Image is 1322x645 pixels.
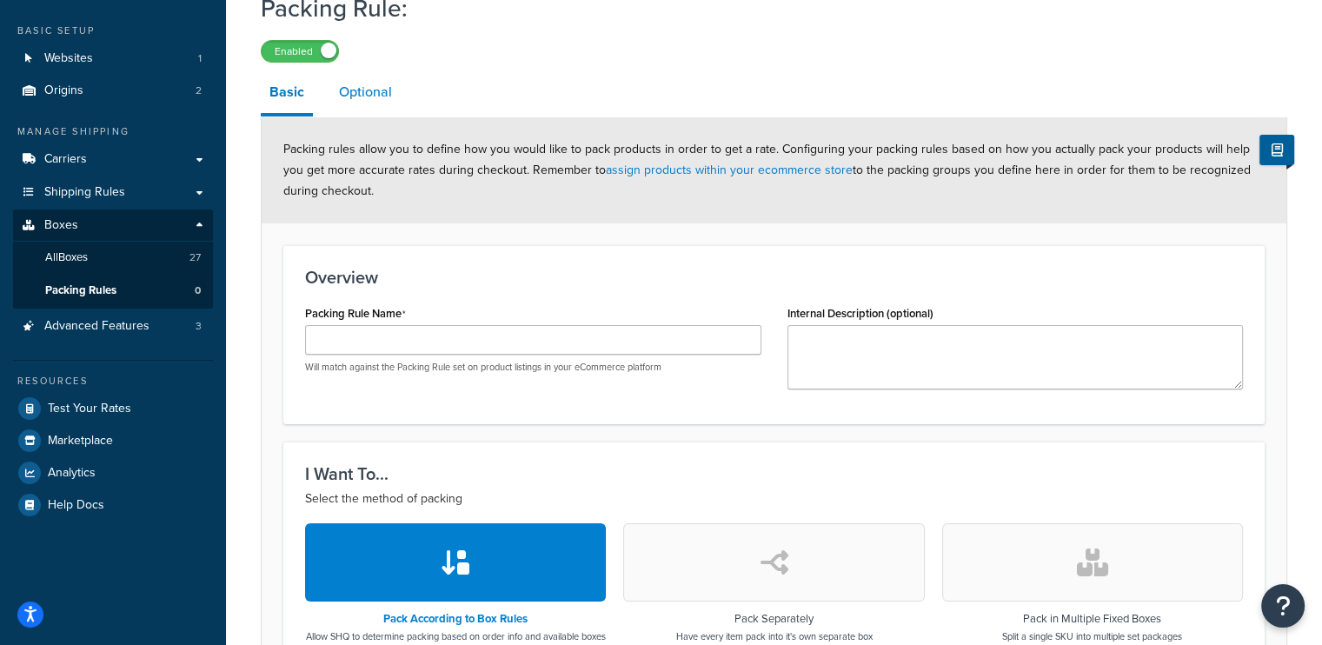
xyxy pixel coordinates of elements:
[13,310,213,342] a: Advanced Features3
[44,152,87,167] span: Carriers
[675,629,872,643] p: Have every item pack into it's own separate box
[45,250,88,265] span: All Boxes
[13,209,213,309] li: Boxes
[13,43,213,75] a: Websites1
[306,629,606,643] p: Allow SHQ to determine packing based on order info and available boxes
[13,75,213,107] a: Origins2
[13,393,213,424] a: Test Your Rates
[198,51,202,66] span: 1
[13,242,213,274] a: AllBoxes27
[305,489,1243,509] p: Select the method of packing
[283,140,1251,200] span: Packing rules allow you to define how you would like to pack products in order to get a rate. Con...
[13,374,213,389] div: Resources
[330,71,401,113] a: Optional
[13,310,213,342] li: Advanced Features
[13,457,213,489] a: Analytics
[13,143,213,176] a: Carriers
[195,283,201,298] span: 0
[44,185,125,200] span: Shipping Rules
[305,361,761,374] p: Will match against the Packing Rule set on product listings in your eCommerce platform
[787,307,933,320] label: Internal Description (optional)
[13,75,213,107] li: Origins
[44,83,83,98] span: Origins
[262,41,338,62] label: Enabled
[13,489,213,521] a: Help Docs
[306,613,606,625] h3: Pack According to Box Rules
[1259,135,1294,165] button: Show Help Docs
[196,319,202,334] span: 3
[13,43,213,75] li: Websites
[13,275,213,307] a: Packing Rules0
[48,466,96,481] span: Analytics
[305,307,406,321] label: Packing Rule Name
[1002,613,1182,625] h3: Pack in Multiple Fixed Boxes
[44,319,149,334] span: Advanced Features
[13,209,213,242] a: Boxes
[606,161,853,179] a: assign products within your ecommerce store
[13,23,213,38] div: Basic Setup
[44,218,78,233] span: Boxes
[675,613,872,625] h3: Pack Separately
[261,71,313,116] a: Basic
[13,275,213,307] li: Packing Rules
[1261,584,1305,628] button: Open Resource Center
[1002,629,1182,643] p: Split a single SKU into multiple set packages
[13,124,213,139] div: Manage Shipping
[305,464,1243,483] h3: I Want To...
[48,402,131,416] span: Test Your Rates
[196,83,202,98] span: 2
[305,268,1243,287] h3: Overview
[48,434,113,449] span: Marketplace
[13,425,213,456] a: Marketplace
[48,498,104,513] span: Help Docs
[45,283,116,298] span: Packing Rules
[44,51,93,66] span: Websites
[13,176,213,209] a: Shipping Rules
[189,250,201,265] span: 27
